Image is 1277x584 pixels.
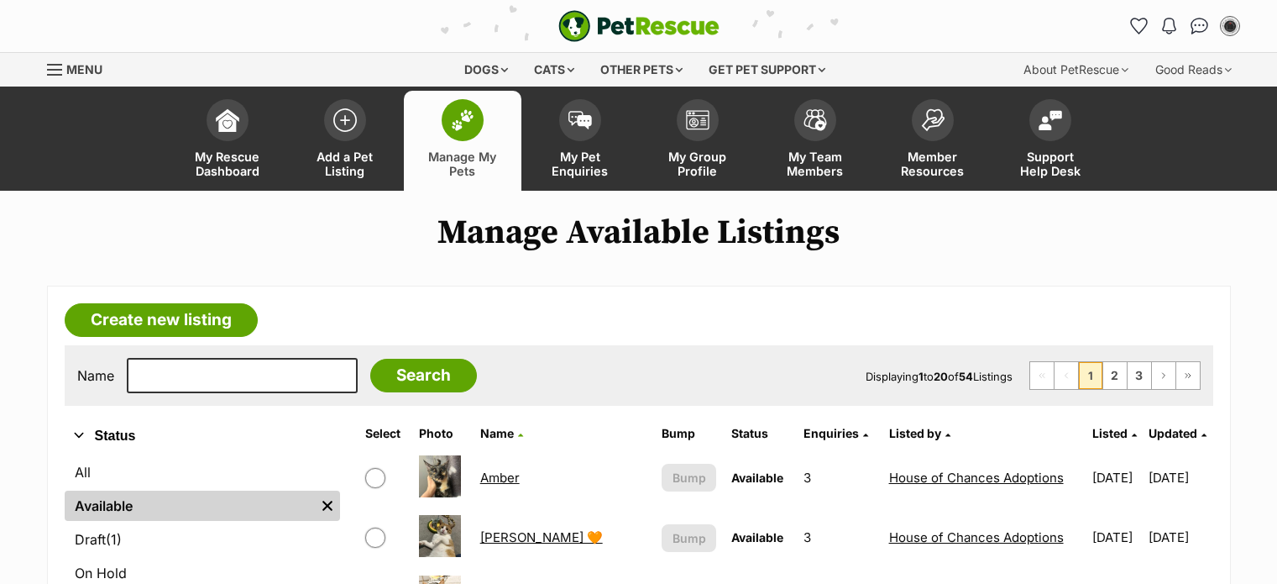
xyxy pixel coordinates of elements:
[673,469,706,487] span: Bump
[370,359,477,392] input: Search
[359,420,411,447] th: Select
[934,370,948,383] strong: 20
[1092,426,1137,440] a: Listed
[480,426,523,440] a: Name
[558,10,720,42] img: logo-e224e6f780fb5917bec1dbf3a21bbac754714ae5b6737aabdf751b685950b380.svg
[65,303,258,337] a: Create new listing
[777,150,853,178] span: My Team Members
[521,91,639,191] a: My Pet Enquiries
[895,150,971,178] span: Member Resources
[451,109,474,131] img: manage-my-pets-icon-02211641906a0b7f246fdf0571729dbe1e7629f14944591b6c1af311fb30b64b.svg
[889,426,950,440] a: Listed by
[1149,426,1197,440] span: Updated
[797,449,881,507] td: 3
[655,420,723,447] th: Bump
[568,111,592,129] img: pet-enquiries-icon-7e3ad2cf08bfb03b45e93fb7055b45f3efa6380592205ae92323e6603595dc1f.svg
[1086,449,1148,507] td: [DATE]
[1149,426,1206,440] a: Updated
[542,150,618,178] span: My Pet Enquiries
[1186,13,1213,39] a: Conversations
[65,491,315,521] a: Available
[1149,508,1211,566] td: [DATE]
[1217,13,1243,39] button: My account
[1126,13,1243,39] ul: Account quick links
[1191,18,1208,34] img: chat-41dd97257d64d25036548639549fe6c8038ab92f7586957e7f3b1b290dea8141.svg
[1012,53,1140,87] div: About PetRescue
[1030,362,1054,389] span: First page
[797,508,881,566] td: 3
[889,529,1064,545] a: House of Chances Adoptions
[1086,508,1148,566] td: [DATE]
[480,470,520,486] a: Amber
[65,524,340,555] a: Draft
[404,91,521,191] a: Manage My Pets
[639,91,756,191] a: My Group Profile
[66,62,102,76] span: Menu
[874,91,992,191] a: Member Resources
[169,91,286,191] a: My Rescue Dashboard
[660,150,735,178] span: My Group Profile
[1149,449,1211,507] td: [DATE]
[866,370,1013,383] span: Displaying to of Listings
[1128,362,1151,389] a: Page 3
[731,471,783,485] span: Available
[286,91,404,191] a: Add a Pet Listing
[686,110,709,130] img: group-profile-icon-3fa3cf56718a62981997c0bc7e787c4b2cf8bcc04b72c1350f741eb67cf2f40e.svg
[803,426,868,440] a: Enquiries
[1156,13,1183,39] button: Notifications
[1222,18,1238,34] img: Sarah profile pic
[889,426,941,440] span: Listed by
[959,370,973,383] strong: 54
[522,53,586,87] div: Cats
[921,108,945,131] img: member-resources-icon-8e73f808a243e03378d46382f2149f9095a855e16c252ad45f914b54edf8863c.svg
[1079,362,1102,389] span: Page 1
[1092,426,1128,440] span: Listed
[1039,110,1062,130] img: help-desk-icon-fdf02630f3aa405de69fd3d07c3f3aa587a6932b1a1747fa1d2bba05be0121f9.svg
[889,470,1064,486] a: House of Chances Adoptions
[1152,362,1175,389] a: Next page
[315,491,340,521] a: Remove filter
[425,150,500,178] span: Manage My Pets
[662,464,716,492] button: Bump
[190,150,265,178] span: My Rescue Dashboard
[65,457,340,487] a: All
[1162,18,1175,34] img: notifications-46538b983faf8c2785f20acdc204bb7945ddae34d4c08c2a6579f10ce5e182be.svg
[77,368,114,383] label: Name
[1103,362,1127,389] a: Page 2
[558,10,720,42] a: PetRescue
[725,420,795,447] th: Status
[453,53,520,87] div: Dogs
[1055,362,1078,389] span: Previous page
[1126,13,1153,39] a: Favourites
[1013,150,1088,178] span: Support Help Desk
[756,91,874,191] a: My Team Members
[662,524,716,552] button: Bump
[589,53,694,87] div: Other pets
[106,529,122,550] span: (1)
[918,370,924,383] strong: 1
[216,108,239,132] img: dashboard-icon-eb2f2d2d3e046f16d808141f083e7271f6b2e854fb5c12c21221c1fb7104beca.svg
[731,530,783,545] span: Available
[307,150,383,178] span: Add a Pet Listing
[697,53,837,87] div: Get pet support
[1144,53,1243,87] div: Good Reads
[65,425,340,447] button: Status
[1176,362,1200,389] a: Last page
[803,426,859,440] span: translation missing: en.admin.listings.index.attributes.enquiries
[803,109,827,131] img: team-members-icon-5396bd8760b3fe7c0b43da4ab00e1e3bb1a5d9ba89233759b79545d2d3fc5d0d.svg
[1029,361,1201,390] nav: Pagination
[333,108,357,132] img: add-pet-listing-icon-0afa8454b4691262ce3f59096e99ab1cd57d4a30225e0717b998d2c9b9846f56.svg
[47,53,114,83] a: Menu
[412,420,472,447] th: Photo
[673,529,706,547] span: Bump
[480,426,514,440] span: Name
[992,91,1109,191] a: Support Help Desk
[480,529,603,545] a: [PERSON_NAME] 🧡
